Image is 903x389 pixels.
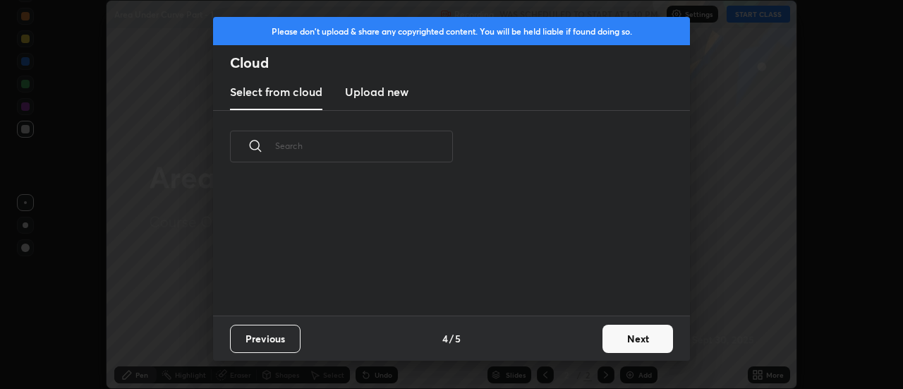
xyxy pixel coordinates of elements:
h3: Select from cloud [230,83,322,100]
input: Search [275,116,453,176]
h4: / [449,331,454,346]
h3: Upload new [345,83,408,100]
div: Please don't upload & share any copyrighted content. You will be held liable if found doing so. [213,17,690,45]
h4: 4 [442,331,448,346]
h4: 5 [455,331,461,346]
button: Next [602,325,673,353]
h2: Cloud [230,54,690,72]
button: Previous [230,325,301,353]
